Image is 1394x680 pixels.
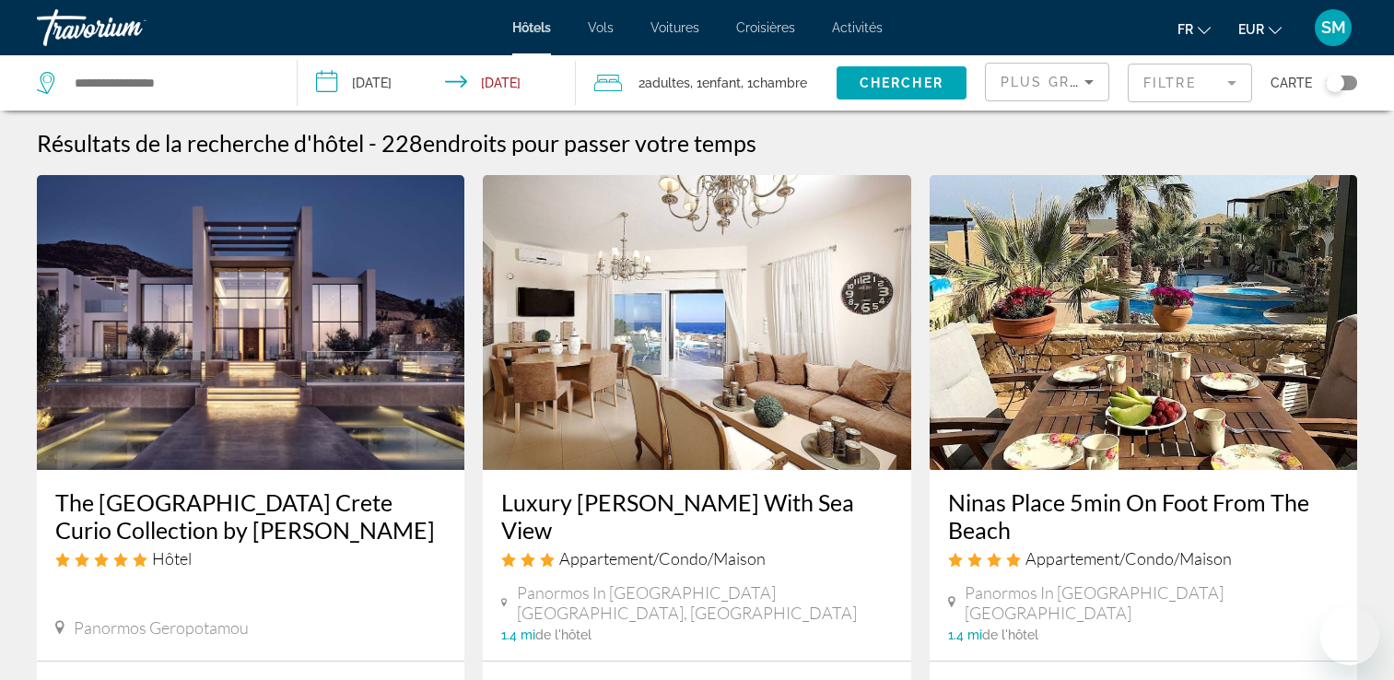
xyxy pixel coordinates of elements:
[37,129,364,157] h1: Résultats de la recherche d'hôtel
[736,20,795,35] a: Croisières
[1321,18,1346,37] span: SM
[501,548,892,569] div: 3 star Apartment
[1025,548,1232,569] span: Appartement/Condo/Maison
[1001,75,1221,89] span: Plus grandes économies
[535,627,592,642] span: de l'hôtel
[1238,22,1264,37] span: EUR
[1320,606,1379,665] iframe: Bouton de lancement de la fenêtre de messagerie
[381,129,756,157] h2: 228
[982,627,1038,642] span: de l'hôtel
[152,548,192,569] span: Hôtel
[501,488,892,544] a: Luxury [PERSON_NAME] With Sea View
[948,488,1339,544] a: Ninas Place 5min On Foot From The Beach
[650,20,699,35] a: Voitures
[55,488,446,544] a: The [GEOGRAPHIC_DATA] Crete Curio Collection by [PERSON_NAME]
[832,20,883,35] a: Activités
[1177,22,1193,37] span: fr
[741,70,807,96] span: , 1
[1177,16,1211,42] button: Change language
[837,66,966,100] button: Chercher
[298,55,577,111] button: Check-in date: Mar 19, 2026 Check-out date: Mar 27, 2026
[483,175,910,470] img: Hotel image
[645,76,690,90] span: Adultes
[965,582,1339,623] span: Panormos In [GEOGRAPHIC_DATA] [GEOGRAPHIC_DATA]
[559,548,766,569] span: Appartement/Condo/Maison
[638,70,690,96] span: 2
[588,20,614,35] a: Vols
[702,76,741,90] span: Enfant
[37,175,464,470] img: Hotel image
[423,129,756,157] span: endroits pour passer votre temps
[690,70,741,96] span: , 1
[753,76,807,90] span: Chambre
[1238,16,1282,42] button: Change currency
[37,4,221,52] a: Travorium
[948,627,982,642] span: 1.4 mi
[860,76,943,90] span: Chercher
[576,55,837,111] button: Travelers: 2 adults, 1 child
[1001,71,1094,93] mat-select: Sort by
[517,582,893,623] span: Panormos In [GEOGRAPHIC_DATA] [GEOGRAPHIC_DATA], [GEOGRAPHIC_DATA]
[74,617,249,638] span: Panormos Geropotamou
[1271,70,1312,96] span: Carte
[55,548,446,569] div: 5 star Hotel
[1128,63,1252,103] button: Filter
[948,548,1339,569] div: 4 star Apartment
[1312,75,1357,91] button: Toggle map
[512,20,551,35] a: Hôtels
[501,627,535,642] span: 1.4 mi
[1309,8,1357,47] button: User Menu
[369,129,377,157] span: -
[930,175,1357,470] img: Hotel image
